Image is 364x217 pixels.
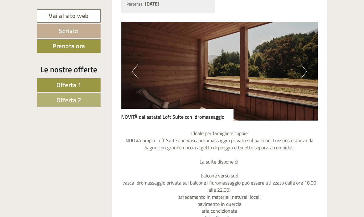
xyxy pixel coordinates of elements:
div: Le nostre offerte [37,64,101,75]
a: Vai al sito web [37,9,101,23]
img: image [121,22,318,121]
a: Scrivici [37,24,101,38]
small: Partenza: [126,1,143,7]
button: Next [300,64,307,79]
div: NOVITÀ dal estate! Loft Suite con idromassaggio [121,109,234,121]
a: Prenota ora [37,39,101,53]
button: Previous [132,64,139,79]
span: Offerta 1 [56,80,81,90]
span: Offerta 2 [56,95,81,105]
